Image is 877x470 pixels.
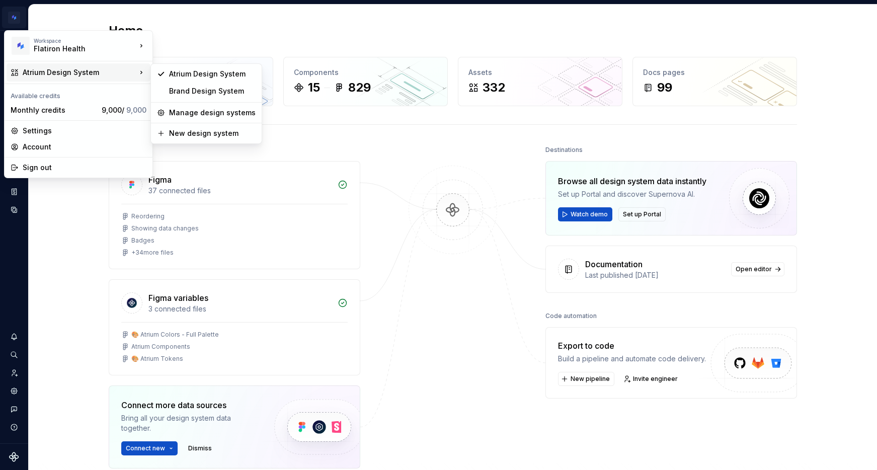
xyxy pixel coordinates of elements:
div: Settings [23,126,146,136]
div: Atrium Design System [169,69,256,79]
span: 9,000 [126,106,146,114]
div: Brand Design System [169,86,256,96]
div: Account [23,142,146,152]
div: Available credits [7,86,150,102]
div: Flatiron Health [34,44,119,54]
div: Atrium Design System [23,67,136,77]
div: Sign out [23,163,146,173]
img: d4286e81-bf2d-465c-b469-1298f2b8eabd.png [12,37,30,55]
div: New design system [169,128,256,138]
div: Monthly credits [11,105,98,115]
div: Workspace [34,38,136,44]
div: Manage design systems [169,108,256,118]
span: 9,000 / [102,106,146,114]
